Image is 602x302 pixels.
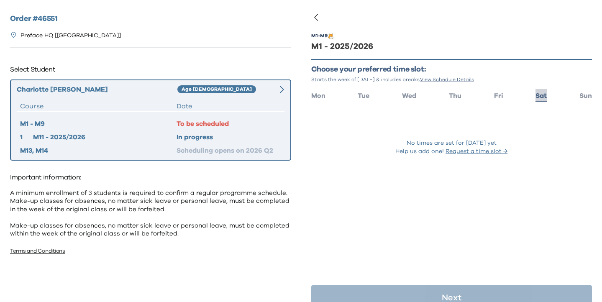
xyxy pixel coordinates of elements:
a: Terms and Conditions [10,248,65,254]
p: Starts the week of [DATE] & includes breaks. [311,76,592,83]
div: Age [DEMOGRAPHIC_DATA] [177,85,256,94]
div: M1 - 2025/2026 [311,41,592,52]
div: M13, M14 [20,146,177,156]
img: Subject Icon 1 [328,33,334,39]
span: Sat [535,92,547,99]
div: M1 - M9 [311,32,328,39]
div: Course [20,101,177,111]
p: Preface HQ [[GEOGRAPHIC_DATA]] [20,31,121,40]
button: Request a time slot → [446,147,507,156]
span: Tue [358,92,369,99]
span: Mon [311,92,325,99]
div: M1 - M9 [20,119,177,129]
div: Scheduling opens on 2026 Q2 [177,146,281,156]
div: To be scheduled [177,119,281,129]
p: Next [442,294,461,302]
div: Date [177,101,281,111]
div: Charlotte [PERSON_NAME] [17,84,177,95]
div: 1 [20,132,33,142]
p: A minimum enrollment of 3 students is required to confirm a regular programme schedule. Make-up c... [10,189,291,238]
p: Help us add one! [395,147,507,156]
div: In progress [177,132,281,142]
div: M11 - 2025/2026 [33,132,177,142]
span: Wed [402,92,416,99]
span: Sun [579,92,592,99]
h2: Order # 46551 [10,13,291,25]
p: Select Student [10,63,291,76]
p: Important information: [10,171,291,184]
span: Thu [449,92,461,99]
p: Choose your preferred time slot: [311,65,592,74]
p: No times are set for [DATE] yet [407,139,497,147]
span: View Schedule Details [420,77,474,82]
span: Fri [494,92,503,99]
